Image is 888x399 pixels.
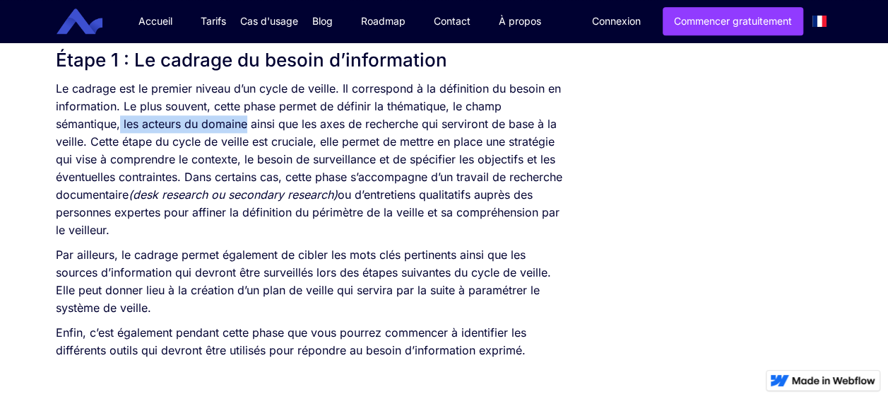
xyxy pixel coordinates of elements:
[56,47,569,73] h2: Étape 1 : Le cadrage du besoin d’information
[67,8,113,35] a: home
[792,376,875,385] img: Made in Webflow
[663,7,803,35] a: Commencer gratuitement
[56,80,569,239] p: Le cadrage est le premier niveau d’un cycle de veille. Il correspond à la définition du besoin en...
[129,187,338,202] em: (desk research ou secondary research)
[56,324,569,359] p: Enfin, c’est également pendant cette phase que vous pourrez commencer à identifier les différents...
[581,8,651,35] a: Connexion
[56,246,569,317] p: Par ailleurs, le cadrage permet également de cibler les mots clés pertinents ainsi que les source...
[240,14,298,28] div: Cas d'usage
[56,366,569,384] p: ‍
